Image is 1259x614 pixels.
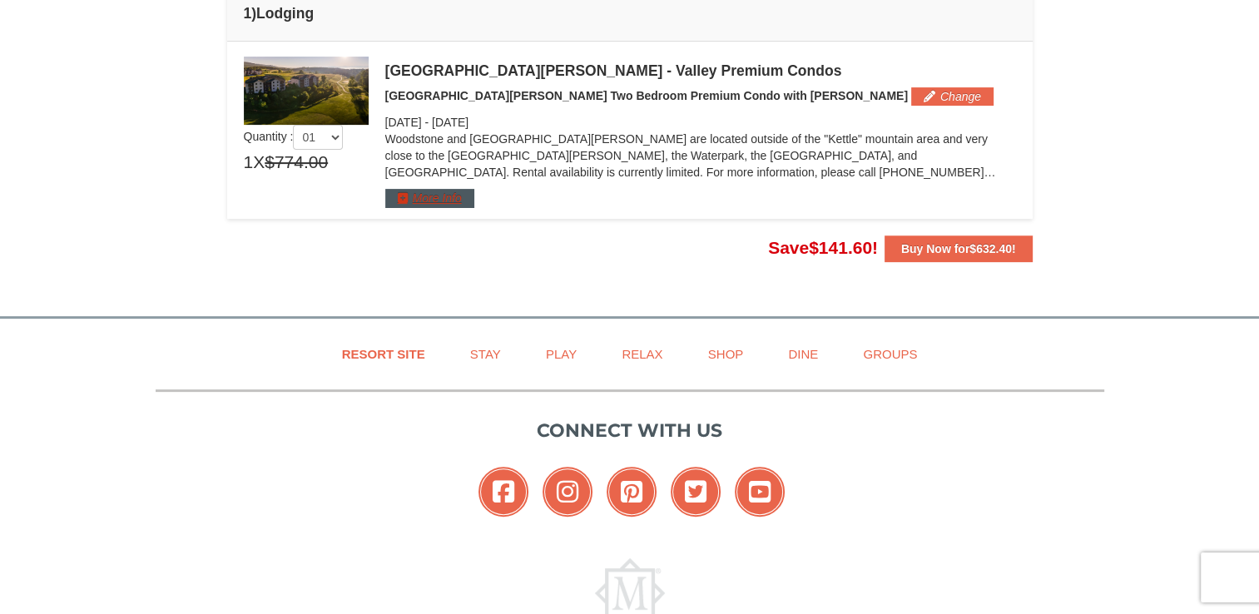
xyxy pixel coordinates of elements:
span: [GEOGRAPHIC_DATA][PERSON_NAME] Two Bedroom Premium Condo with [PERSON_NAME] [385,89,908,102]
span: - [424,116,429,129]
a: Relax [601,335,683,373]
button: Buy Now for$632.40! [885,235,1033,262]
span: $141.60 [809,238,872,257]
span: [DATE] [385,116,422,129]
a: Resort Site [321,335,446,373]
a: Shop [687,335,765,373]
span: X [253,150,265,175]
span: [DATE] [432,116,468,129]
a: Groups [842,335,938,373]
p: Connect with us [156,417,1104,444]
button: Change [911,87,994,106]
span: $632.40 [969,242,1012,255]
button: More Info [385,189,474,207]
strong: Buy Now for ! [901,242,1016,255]
h4: 1 Lodging [244,5,1016,22]
p: Woodstone and [GEOGRAPHIC_DATA][PERSON_NAME] are located outside of the "Kettle" mountain area an... [385,131,1016,181]
img: 19219041-4-ec11c166.jpg [244,57,369,125]
span: ) [251,5,256,22]
a: Dine [767,335,839,373]
div: [GEOGRAPHIC_DATA][PERSON_NAME] - Valley Premium Condos [385,62,1016,79]
span: Quantity : [244,130,344,143]
span: $774.00 [265,150,328,175]
span: Save ! [768,238,878,257]
span: 1 [244,150,254,175]
a: Play [525,335,597,373]
a: Stay [449,335,522,373]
